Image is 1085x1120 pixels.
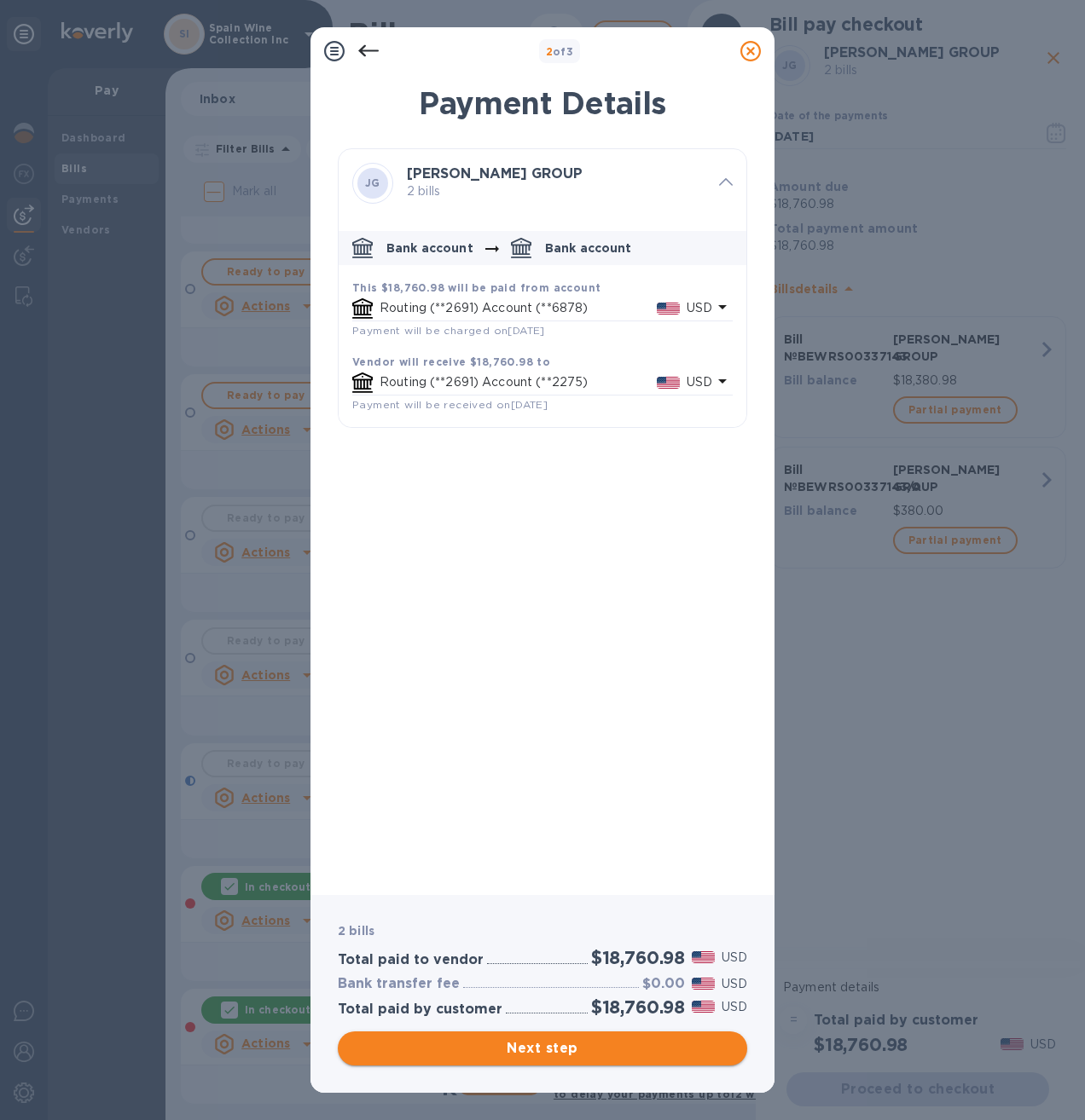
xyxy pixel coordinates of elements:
[352,281,601,294] b: This $18,760.98 will be paid from account
[338,924,374,938] b: 2 bills
[546,45,553,58] span: 2
[380,373,657,391] p: Routing (**2691) Account (**2275)
[591,996,685,1018] h2: $18,760.98
[722,998,747,1016] p: USD
[352,355,550,368] b: Vendor will receive $18,760.98 to
[687,373,712,391] p: USD
[351,1038,734,1059] span: Next step
[657,377,680,389] img: USD
[591,947,685,968] h2: $18,760.98
[407,165,583,182] b: [PERSON_NAME] GROUP
[407,182,705,200] p: 2 bills
[692,951,715,963] img: USD
[338,952,484,968] h3: Total paid to vendor
[687,299,712,317] p: USD
[339,149,746,217] div: JG[PERSON_NAME] GROUP 2 bills
[365,176,380,189] b: JG
[657,303,680,315] img: USD
[338,1002,502,1018] h3: Total paid by customer
[692,978,715,990] img: USD
[338,85,747,121] h1: Payment Details
[339,224,746,427] div: default-method
[722,975,747,993] p: USD
[546,45,574,58] b: of 3
[338,1031,747,1065] button: Next step
[545,240,632,257] p: Bank account
[386,240,473,257] p: Bank account
[692,1001,715,1013] img: USD
[352,398,548,411] span: Payment will be received on [DATE]
[352,324,545,337] span: Payment will be charged on [DATE]
[722,949,747,967] p: USD
[380,299,657,317] p: Routing (**2691) Account (**6878)
[338,976,460,992] h3: Bank transfer fee
[642,976,685,992] h3: $0.00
